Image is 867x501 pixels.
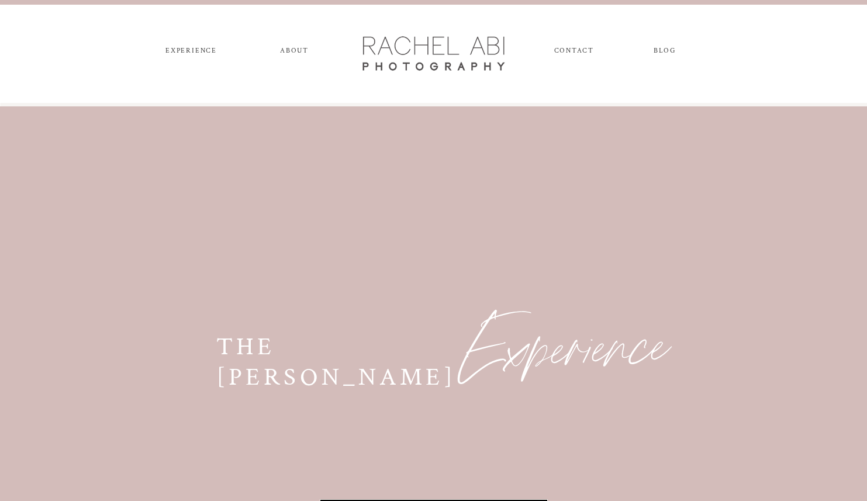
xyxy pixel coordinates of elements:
[458,306,629,385] a: Experience
[554,47,593,60] a: CONTACT
[644,47,686,60] a: blog
[216,332,489,374] h2: The [PERSON_NAME]
[161,47,222,60] a: experience
[278,47,311,60] a: ABOUT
